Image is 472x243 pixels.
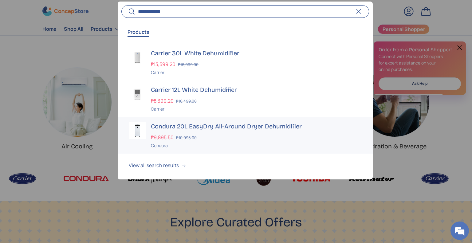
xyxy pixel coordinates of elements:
[129,49,146,66] img: carrier-dehumidifier-30-liter-full-view-concepstore
[128,25,149,39] button: Products
[118,80,373,117] a: carrier-dehumidifier-12-liter-full-view-concepstore Carrier 12L White Dehumidifier ₱8,399.20 ₱10,...
[151,134,175,141] strong: ₱9,895.50
[151,106,362,112] div: Carrier
[118,154,373,179] button: View all search results
[151,61,177,68] strong: ₱13,599.20
[129,122,146,139] img: condura-easy-dry-dehumidifier-full-view-concepstore.ph
[178,62,199,67] s: ₱16,999.00
[118,117,373,154] a: condura-easy-dry-dehumidifier-full-view-concepstore.ph Condura 20L EasyDry All-Around Dryer Dehum...
[151,69,362,76] div: Carrier
[151,122,362,131] h3: Condura 20L EasyDry All-Around Dryer Dehumidifier
[151,85,362,94] h3: Carrier 12L White Dehumidifier
[118,44,373,80] a: carrier-dehumidifier-30-liter-full-view-concepstore Carrier 30L White Dehumidifier ₱13,599.20 ₱16...
[151,142,362,149] div: Condura
[151,97,175,104] strong: ₱8,399.20
[176,98,197,104] s: ₱10,499.00
[151,49,362,57] h3: Carrier 30L White Dehumidifier
[129,85,146,103] img: carrier-dehumidifier-12-liter-full-view-concepstore
[176,135,197,140] s: ₱10,995.00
